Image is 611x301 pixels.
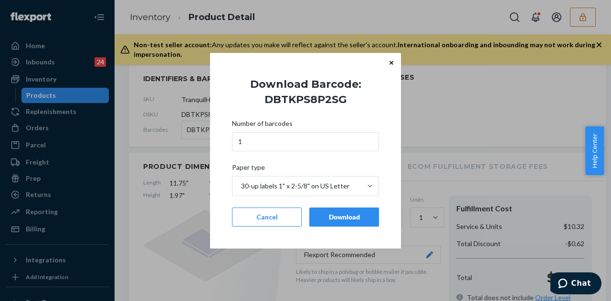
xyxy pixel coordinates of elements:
input: Number of barcodes [232,132,379,151]
button: Download [309,208,379,227]
div: Download [317,212,371,222]
input: Paper type30-up labels 1" x 2-5/8" on US Letter [240,181,241,191]
span: Number of barcodes [232,119,293,132]
h1: Download Barcode: DBTKPS8P2SG [224,77,387,107]
div: 30-up labels 1" x 2-5/8" on US Letter [241,181,349,191]
span: Paper type [232,163,265,176]
span: Chat [21,7,41,15]
button: Cancel [232,208,302,227]
button: Close [387,58,396,68]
